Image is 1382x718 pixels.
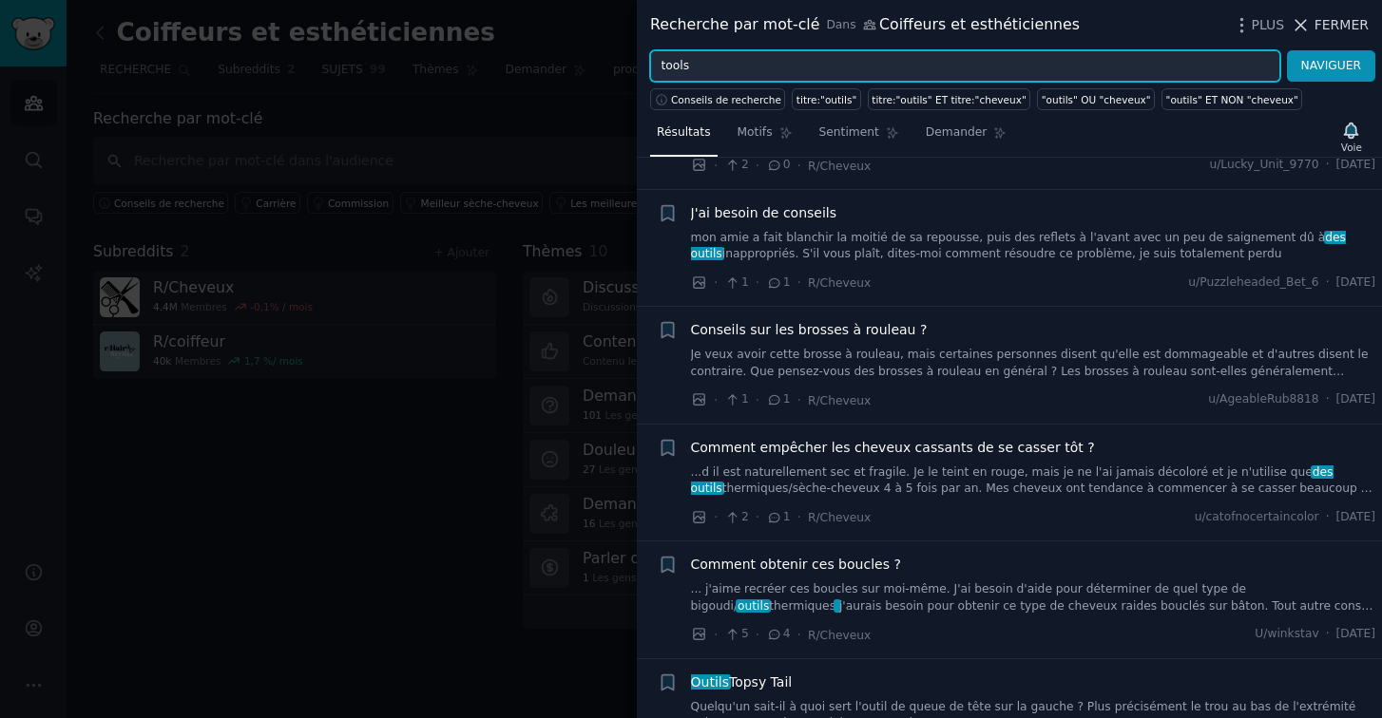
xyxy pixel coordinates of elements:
span: Dans [826,17,855,34]
span: [DATE] [1336,509,1375,526]
span: · [714,625,718,645]
span: R/Cheveux [808,511,871,524]
span: Outils [689,674,731,690]
span: Topsy Tail [691,672,793,692]
a: Sentiment [813,118,906,157]
a: Je veux avoir cette brosse à rouleau, mais certaines personnes disent qu'elle est dommageable et ... [691,347,1376,380]
span: Résultats [657,124,711,142]
a: "outils" OU "cheveux" [1037,88,1155,110]
span: · [714,507,718,527]
button: FERMER [1291,15,1369,35]
span: · [756,390,759,410]
span: FERMER [1315,15,1369,35]
span: 5 [724,626,748,643]
input: Essayez un mot-clé lié à votre entreprise [650,50,1280,83]
span: · [797,156,801,176]
span: u/Lucky_Unit_9770 [1209,157,1318,174]
span: [DATE] [1336,157,1375,174]
a: "outils" ET NON "cheveux" [1161,88,1302,110]
a: Demander [919,118,1014,157]
button: Conseils de recherche [650,88,785,110]
span: · [1326,274,1330,292]
span: [DATE] [1336,626,1375,643]
span: R/Cheveux [808,276,871,290]
span: · [714,273,718,293]
span: · [797,390,801,410]
a: Conseils sur les brosses à rouleau ? [691,320,928,340]
span: U/winkstav [1255,626,1318,643]
span: Demander [926,124,988,142]
a: ... j'aime recréer ces boucles sur moi-même. J'ai besoin d'aide pour déterminer de quel type de b... [691,581,1376,614]
span: Sentiment [819,124,879,142]
span: Motifs [738,124,773,142]
span: 2 [724,157,748,174]
span: · [797,625,801,645]
div: "outils" OU "cheveux" [1042,93,1151,106]
span: 1 [766,391,790,408]
button: PLUS [1232,15,1285,35]
a: Comment empêcher les cheveux cassants de se casser tôt ? [691,438,1095,458]
span: · [1326,509,1330,526]
button: Voie [1334,117,1369,157]
span: 1 [724,391,748,408]
a: Comment obtenir ces boucles ? [691,555,901,575]
span: · [797,273,801,293]
span: R/Cheveux [808,394,871,407]
a: Résultats [650,118,718,157]
span: 2 [724,509,748,526]
span: · [756,625,759,645]
a: mon amie a fait blanchir la moitié de sa repousse, puis des reflets à l'avant avec un peu de saig... [691,230,1376,263]
span: u/catofnocertaincolor [1195,509,1319,526]
div: titre:"outils" ET titre:"cheveux" [872,93,1026,106]
span: u/Puzzleheaded_Bet_6 [1188,274,1318,292]
span: outils [736,599,771,613]
a: titre:"outils" [792,88,860,110]
span: [DATE] [1336,391,1375,408]
a: J'ai besoin de conseils [691,203,837,223]
button: NAVIGUER [1287,50,1375,83]
a: Motifs [731,118,799,157]
span: [DATE] [1336,274,1375,292]
div: "outils" ET NON "cheveux" [1166,93,1298,106]
span: u/AgeableRub8818 [1208,391,1318,408]
div: Voie [1341,141,1362,154]
span: · [756,273,759,293]
span: 1 [724,274,748,292]
span: · [797,507,801,527]
span: 4 [766,626,790,643]
span: · [756,507,759,527]
a: ...d il est naturellement sec et fragile. Je le teint en rouge, mais je ne l'ai jamais décoloré e... [691,464,1376,498]
span: 1 [766,274,790,292]
span: Conseils de recherche [671,93,781,106]
div: Recherche par mot-clé Coiffeurs et esthéticiennes [650,13,1080,37]
span: R/Cheveux [808,160,871,173]
a: OutilsTopsy Tail [691,672,793,692]
a: titre:"outils" ET titre:"cheveux" [868,88,1030,110]
span: · [1326,626,1330,643]
div: titre:"outils" [797,93,856,106]
span: R/Cheveux [808,629,871,642]
span: PLUS [1252,15,1285,35]
span: · [1326,391,1330,408]
span: · [756,156,759,176]
span: 1 [766,509,790,526]
span: · [714,390,718,410]
span: · [714,156,718,176]
span: 0 [766,157,790,174]
span: · [1326,157,1330,174]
